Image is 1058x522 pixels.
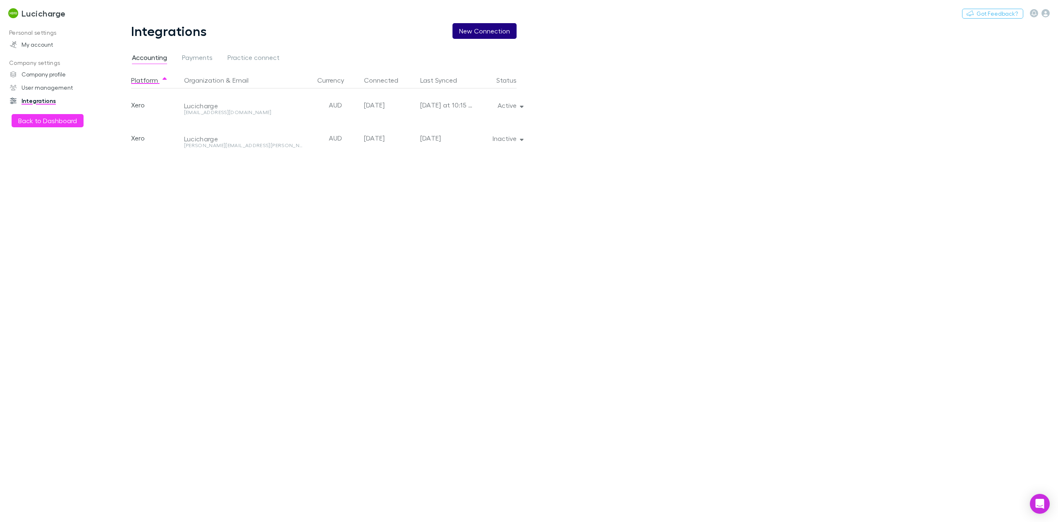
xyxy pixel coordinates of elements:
[184,72,308,88] div: &
[22,8,66,18] h3: Lucicharge
[184,143,303,148] div: [PERSON_NAME][EMAIL_ADDRESS][PERSON_NAME][DOMAIN_NAME]
[8,8,18,18] img: Lucicharge's Logo
[12,114,84,127] button: Back to Dashboard
[962,9,1023,19] button: Got Feedback?
[491,100,529,111] button: Active
[486,133,529,144] button: Inactive
[496,72,527,88] button: Status
[132,53,167,64] span: Accounting
[420,88,473,122] div: [DATE] at 10:15 PM
[3,3,71,23] a: Lucicharge
[317,72,354,88] button: Currency
[2,38,116,51] a: My account
[311,88,361,122] div: AUD
[131,122,181,155] div: Xero
[184,135,303,143] div: Lucicharge
[2,58,116,68] p: Company settings
[232,72,249,88] button: Email
[311,122,361,155] div: AUD
[364,122,414,155] div: [DATE]
[364,72,408,88] button: Connected
[184,102,303,110] div: Lucicharge
[2,81,116,94] a: User management
[420,122,473,155] div: [DATE]
[184,110,303,115] div: [EMAIL_ADDRESS][DOMAIN_NAME]
[227,53,280,64] span: Practice connect
[131,72,168,88] button: Platform
[131,23,207,39] h1: Integrations
[1030,494,1050,514] div: Open Intercom Messenger
[2,68,116,81] a: Company profile
[182,53,213,64] span: Payments
[2,94,116,107] a: Integrations
[420,72,467,88] button: Last Synced
[364,88,414,122] div: [DATE]
[2,28,116,38] p: Personal settings
[131,88,181,122] div: Xero
[184,72,224,88] button: Organization
[452,23,517,39] button: New Connection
